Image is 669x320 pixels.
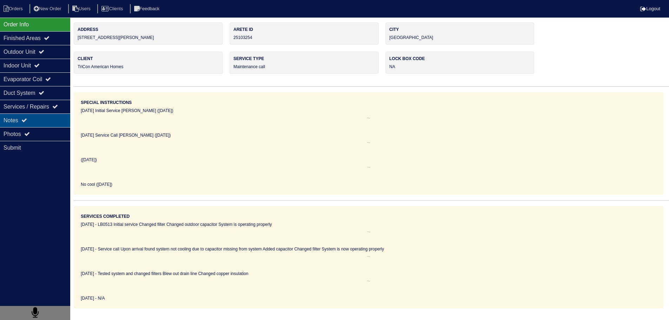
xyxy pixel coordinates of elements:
div: [DATE] Service Call [PERSON_NAME] ([DATE]) [81,132,656,138]
label: Lock box code [389,55,531,62]
li: Users [68,4,96,14]
label: Special Instructions [81,99,132,106]
div: Maintenance call [230,52,379,74]
div: [DATE] - N/A [81,295,656,301]
li: New Order [29,4,67,14]
a: Logout [640,6,660,11]
div: TriCon American Homes [74,52,223,74]
div: [DATE] - LB0513 Initial service Changed filter Changed outdoor capacitor System is operating prop... [81,221,656,228]
div: 25103254 [230,22,379,45]
div: No cool ([DATE]) [81,181,656,188]
label: Client [78,55,219,62]
li: Feedback [130,4,165,14]
label: City [389,26,531,33]
label: Address [78,26,219,33]
div: NA [386,52,534,74]
label: Service Type [234,55,375,62]
div: [DATE] - Tested system and changed filters Blew out drain line Changed copper insulation [81,270,656,277]
div: [STREET_ADDRESS][PERSON_NAME] [74,22,223,45]
label: Services Completed [81,213,130,220]
a: Users [68,6,96,11]
a: Clients [97,6,129,11]
div: [GEOGRAPHIC_DATA] [386,22,534,45]
a: New Order [29,6,67,11]
div: [DATE] Initial Service [PERSON_NAME] ([DATE]) [81,107,656,114]
div: [DATE] - Service call Upon arrival found system not cooling due to capacitor missing from system ... [81,246,656,252]
label: Arete ID [234,26,375,33]
li: Clients [97,4,129,14]
div: ([DATE]) [81,157,656,163]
